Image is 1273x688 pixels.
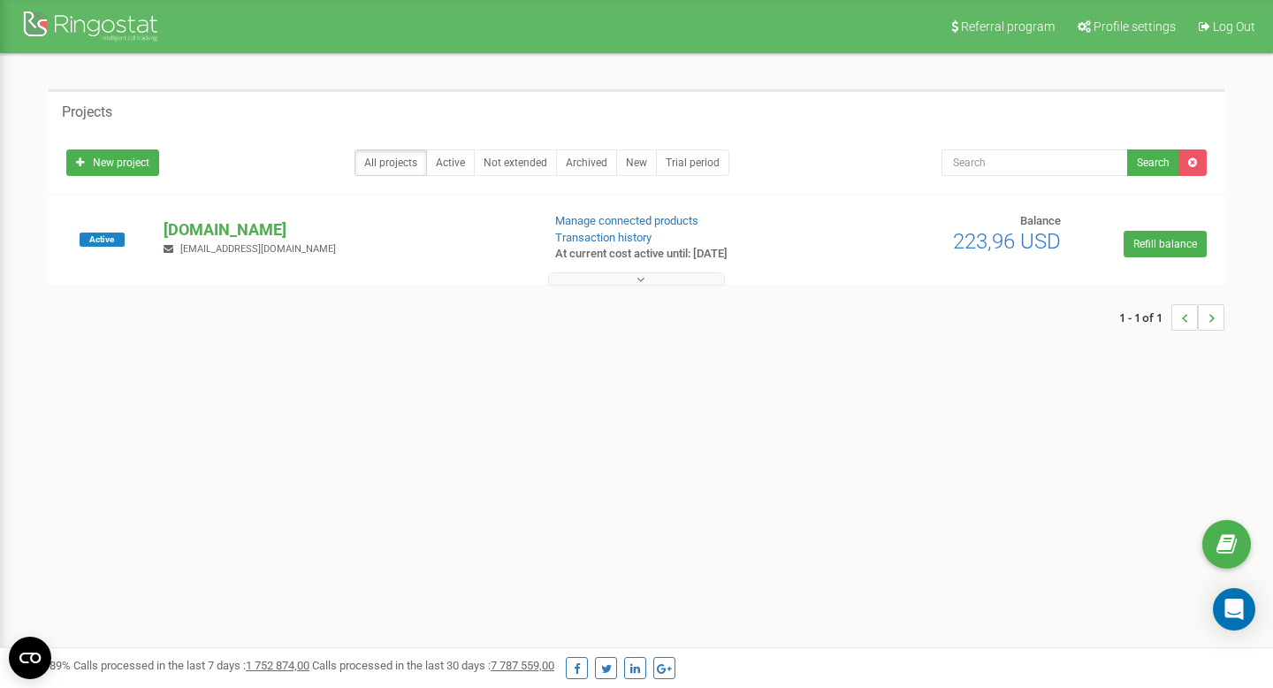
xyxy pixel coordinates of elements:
span: Balance [1020,214,1061,227]
h5: Projects [62,104,112,120]
a: Active [426,149,475,176]
a: Manage connected products [555,214,698,227]
a: Not extended [474,149,557,176]
span: Calls processed in the last 30 days : [312,659,554,672]
span: Log Out [1213,19,1255,34]
span: 223,96 USD [953,229,1061,254]
span: 1 - 1 of 1 [1119,304,1171,331]
a: Refill balance [1124,231,1207,257]
button: Open CMP widget [9,637,51,679]
span: Calls processed in the last 7 days : [73,659,309,672]
a: New project [66,149,159,176]
p: [DOMAIN_NAME] [164,218,526,241]
a: New [616,149,657,176]
a: All projects [354,149,427,176]
a: Transaction history [555,231,652,244]
button: Search [1127,149,1179,176]
nav: ... [1119,287,1224,348]
span: Referral program [961,19,1055,34]
a: Trial period [656,149,729,176]
u: 1 752 874,00 [246,659,309,672]
input: Search [941,149,1128,176]
div: Open Intercom Messenger [1213,588,1255,631]
u: 7 787 559,00 [491,659,554,672]
span: Profile settings [1094,19,1176,34]
span: Active [80,233,125,247]
span: [EMAIL_ADDRESS][DOMAIN_NAME] [180,243,336,255]
a: Archived [556,149,617,176]
p: At current cost active until: [DATE] [555,246,820,263]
